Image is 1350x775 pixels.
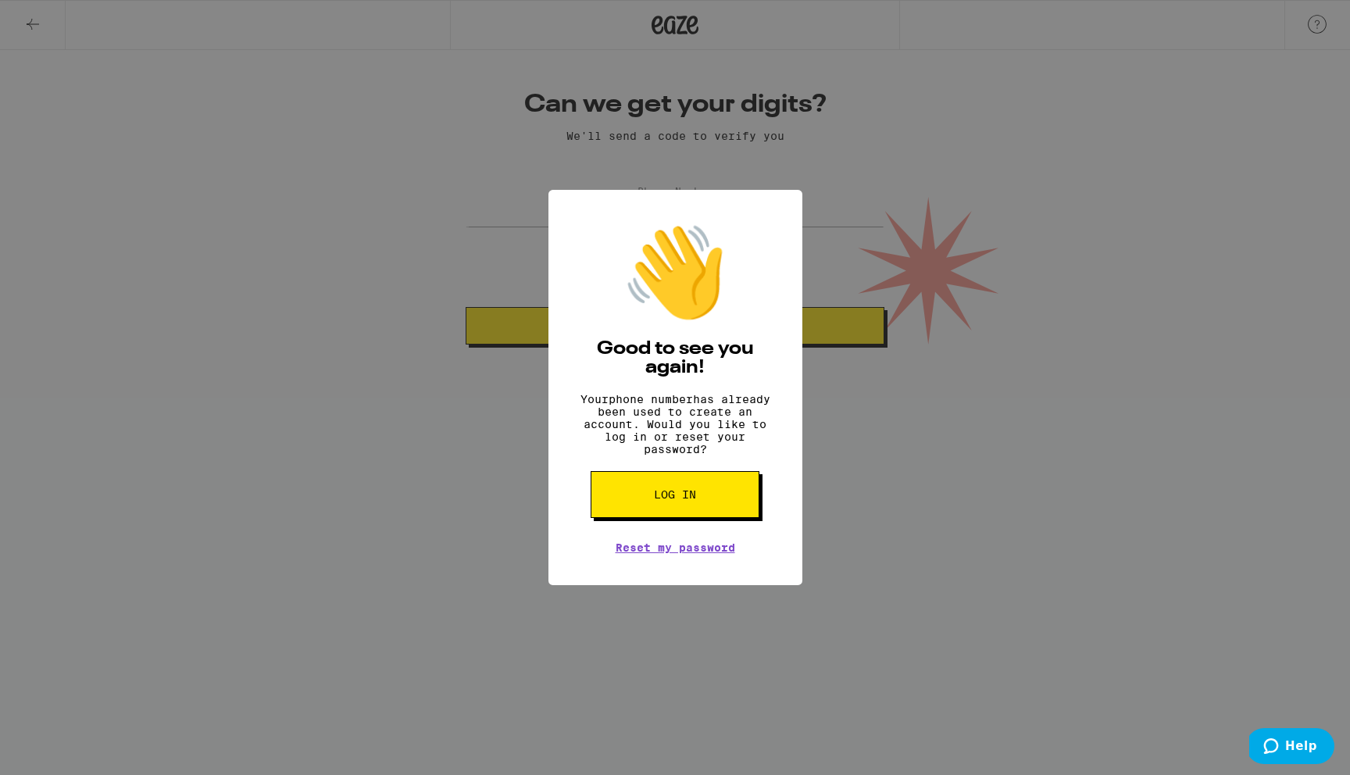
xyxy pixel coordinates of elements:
span: Log in [654,489,696,500]
div: 👋 [620,221,730,324]
a: Reset my password [616,541,735,554]
button: Log in [591,471,759,518]
iframe: Opens a widget where you can find more information [1249,728,1334,767]
h2: Good to see you again! [572,340,779,377]
p: Your phone number has already been used to create an account. Would you like to log in or reset y... [572,393,779,455]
